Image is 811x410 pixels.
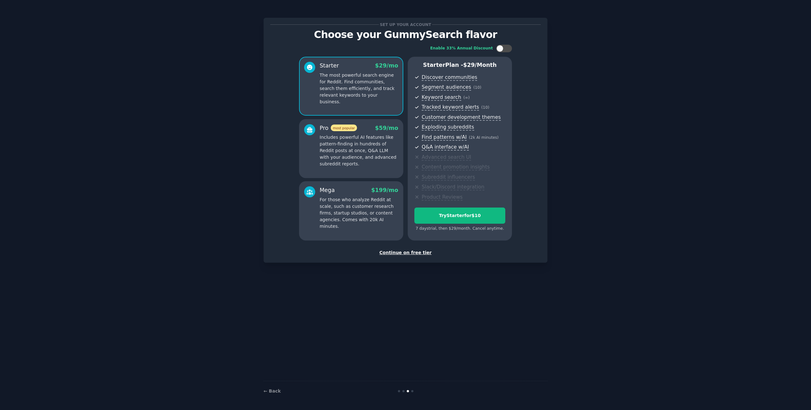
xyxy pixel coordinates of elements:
[320,186,335,194] div: Mega
[422,114,501,121] span: Customer development themes
[422,174,475,181] span: Subreddit influencers
[320,196,398,230] p: For those who analyze Reddit at scale, such as customer research firms, startup studios, or conte...
[430,46,493,51] div: Enable 33% Annual Discount
[469,135,499,140] span: ( 2k AI minutes )
[422,124,474,131] span: Exploding subreddits
[371,187,398,193] span: $ 199 /mo
[422,134,467,141] span: Find patterns w/AI
[422,144,469,151] span: Q&A interface w/AI
[414,61,505,69] p: Starter Plan -
[422,194,463,201] span: Product Reviews
[422,84,471,91] span: Segment audiences
[463,62,497,68] span: $ 29 /month
[422,94,461,101] span: Keyword search
[422,154,471,161] span: Advanced search UI
[379,21,432,28] span: Set up your account
[331,125,357,131] span: most popular
[415,212,505,219] div: Try Starter for $10
[320,124,357,132] div: Pro
[414,208,505,224] button: TryStarterfor$10
[320,72,398,105] p: The most powerful search engine for Reddit. Find communities, search them efficiently, and track ...
[463,95,470,100] span: ( ∞ )
[375,125,398,131] span: $ 59 /mo
[264,388,281,394] a: ← Back
[375,62,398,69] span: $ 29 /mo
[270,29,541,40] p: Choose your GummySearch flavor
[422,164,490,170] span: Content promotion insights
[320,62,339,70] div: Starter
[320,134,398,167] p: Includes powerful AI features like pattern-finding in hundreds of Reddit posts at once, Q&A LLM w...
[422,74,477,81] span: Discover communities
[270,249,541,256] div: Continue on free tier
[422,104,479,111] span: Tracked keyword alerts
[414,226,505,232] div: 7 days trial, then $ 29 /month . Cancel anytime.
[481,105,489,110] span: ( 10 )
[473,85,481,90] span: ( 10 )
[422,184,484,190] span: Slack/Discord integration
